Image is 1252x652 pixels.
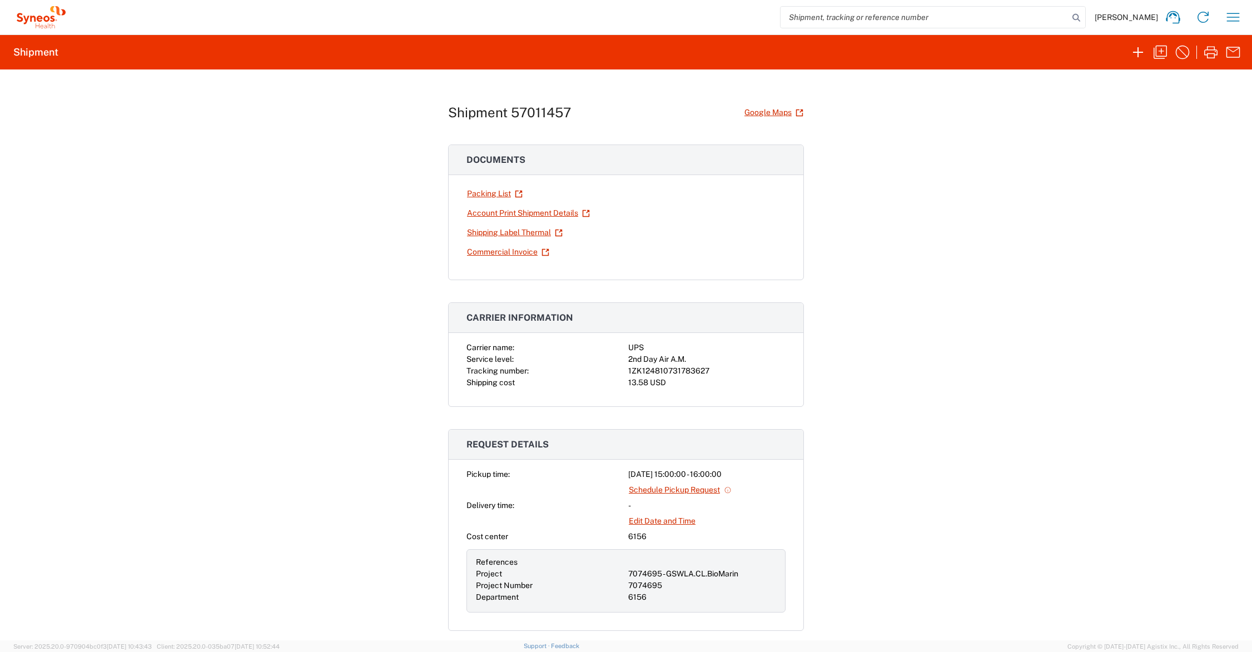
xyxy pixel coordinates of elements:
span: References [476,558,518,566]
div: 2nd Day Air A.M. [628,354,786,365]
span: Shipping cost [466,378,515,387]
span: Pickup time: [466,470,510,479]
a: Google Maps [744,103,804,122]
span: Service level: [466,355,514,364]
span: Delivery time: [466,501,514,510]
div: 6156 [628,591,776,603]
a: Packing List [466,184,523,203]
div: Project Number [476,580,624,591]
div: [DATE] 15:00:00 - 16:00:00 [628,469,786,480]
a: Account Print Shipment Details [466,203,590,223]
div: 1ZK124810731783627 [628,365,786,377]
span: Tracking number: [466,366,529,375]
div: 13.58 USD [628,377,786,389]
span: Cost center [466,532,508,541]
div: 6156 [628,531,786,542]
a: Schedule Pickup Request [628,480,732,500]
a: Commercial Invoice [466,242,550,262]
div: Project [476,568,624,580]
div: UPS [628,342,786,354]
span: Server: 2025.20.0-970904bc0f3 [13,643,152,650]
div: 7074695 [628,580,776,591]
span: [DATE] 10:43:43 [107,643,152,650]
a: Feedback [551,643,579,649]
a: Shipping Label Thermal [466,223,563,242]
span: Carrier information [466,312,573,323]
span: Documents [466,155,525,165]
a: Support [524,643,552,649]
div: 7074695 - GSWLA.CL.BioMarin [628,568,776,580]
span: [DATE] 10:52:44 [235,643,280,650]
div: Department [476,591,624,603]
span: Client: 2025.20.0-035ba07 [157,643,280,650]
span: Carrier name: [466,343,514,352]
h2: Shipment [13,46,58,59]
span: Request details [466,439,549,450]
div: - [628,500,786,511]
span: [PERSON_NAME] [1095,12,1158,22]
span: Copyright © [DATE]-[DATE] Agistix Inc., All Rights Reserved [1067,641,1239,651]
input: Shipment, tracking or reference number [781,7,1069,28]
h1: Shipment 57011457 [448,104,571,121]
a: Edit Date and Time [628,511,696,531]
